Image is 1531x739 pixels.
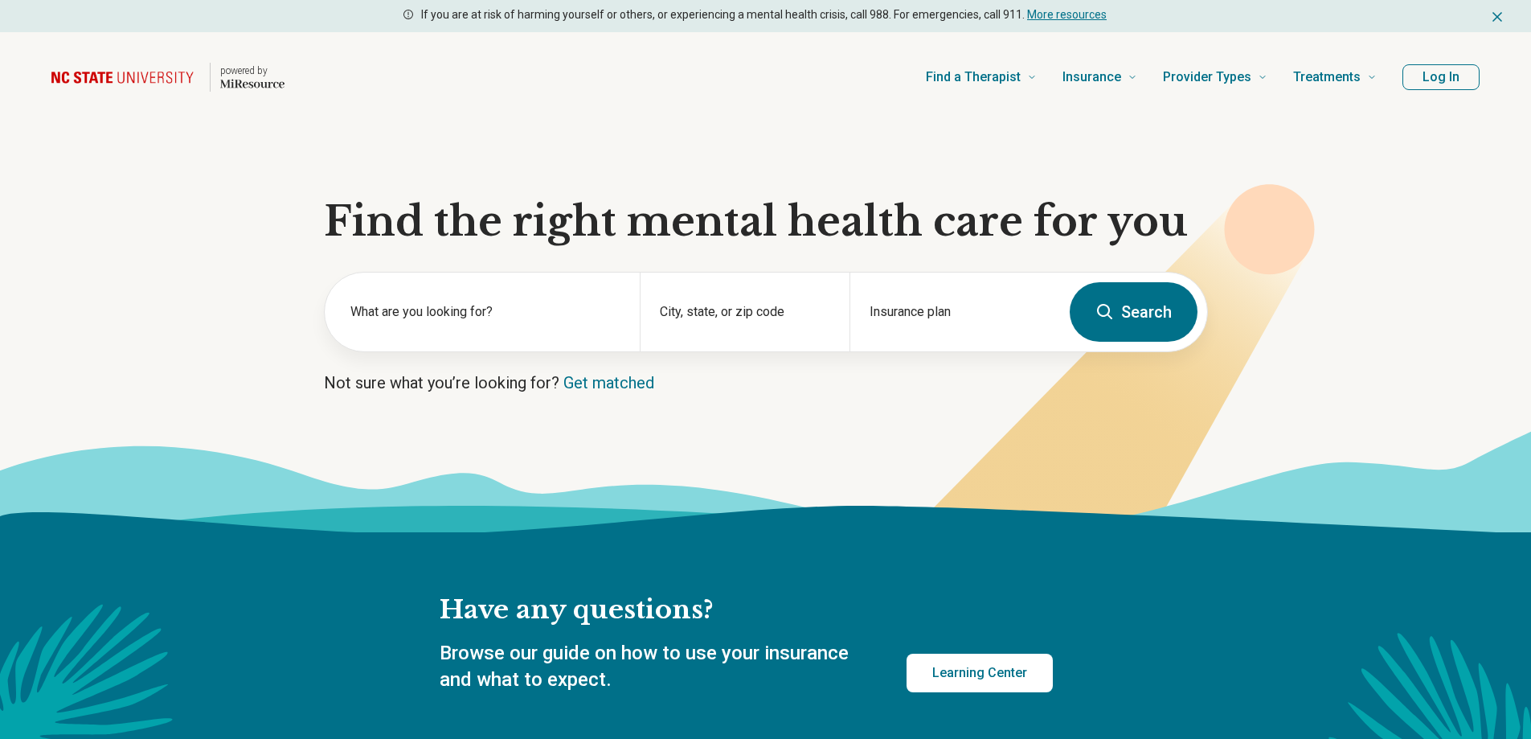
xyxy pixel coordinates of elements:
p: powered by [220,64,285,77]
p: Browse our guide on how to use your insurance and what to expect. [440,640,868,694]
span: Provider Types [1163,66,1251,88]
a: Insurance [1062,45,1137,109]
h1: Find the right mental health care for you [324,198,1208,246]
a: Get matched [563,373,654,392]
span: Find a Therapist [926,66,1021,88]
p: Not sure what you’re looking for? [324,372,1208,394]
a: Treatments [1293,45,1377,109]
button: Search [1070,282,1197,342]
a: Learning Center [907,654,1053,692]
span: Insurance [1062,66,1121,88]
label: What are you looking for? [350,302,620,322]
a: More resources [1027,8,1107,21]
p: If you are at risk of harming yourself or others, or experiencing a mental health crisis, call 98... [421,6,1107,23]
a: Provider Types [1163,45,1267,109]
a: Home page [51,51,285,103]
button: Log In [1402,64,1480,90]
a: Find a Therapist [926,45,1037,109]
span: Treatments [1293,66,1361,88]
h2: Have any questions? [440,593,1053,627]
button: Dismiss [1489,6,1505,26]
